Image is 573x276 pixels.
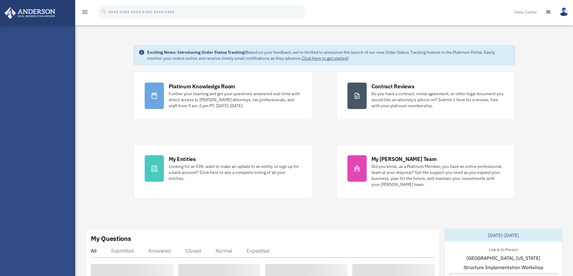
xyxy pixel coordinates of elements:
div: Live & In-Person [484,246,522,252]
a: Platinum Knowledge Room Further your learning and get your questions answered real-time with dire... [134,71,312,120]
div: Based on your feedback, we're thrilled to announce the launch of our new Order Status Tracking fe... [147,49,510,61]
a: menu [81,11,88,16]
div: Answered [148,248,171,254]
a: My Entities Looking for an EIN, want to make an update to an entity, or sign up for a bank accoun... [134,144,312,199]
div: Contract Reviews [371,83,414,90]
div: [DATE]-[DATE] [445,229,562,241]
i: search [100,8,107,15]
img: Anderson Advisors Platinum Portal [3,7,57,19]
div: Normal [216,248,232,254]
span: [GEOGRAPHIC_DATA], [US_STATE] [467,254,540,262]
div: Do you have a contract, rental agreement, or other legal document you would like an attorney's ad... [371,91,504,109]
span: Structure Implementation Workshop [464,264,543,271]
img: User Pic [559,8,568,16]
div: All [91,248,97,254]
div: Submitted [111,248,134,254]
a: My [PERSON_NAME] Team Did you know, as a Platinum Member, you have an entire professional team at... [336,144,515,199]
i: menu [81,8,88,16]
div: My [PERSON_NAME] Team [371,155,437,163]
div: Looking for an EIN, want to make an update to an entity, or sign up for a bank account? Click her... [169,163,301,181]
div: Expedited [247,248,270,254]
div: Closed [185,248,201,254]
div: My Entities [169,155,196,163]
div: My Questions [91,234,131,243]
div: Further your learning and get your questions answered real-time with direct access to [PERSON_NAM... [169,91,301,109]
div: Did you know, as a Platinum Member, you have an entire professional team at your disposal? Get th... [371,163,504,187]
a: Contract Reviews Do you have a contract, rental agreement, or other legal document you would like... [336,71,515,120]
strong: Exciting News: Introducing Order Status Tracking! [147,50,246,55]
a: Click Here to get started! [302,56,349,61]
div: Platinum Knowledge Room [169,83,236,90]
